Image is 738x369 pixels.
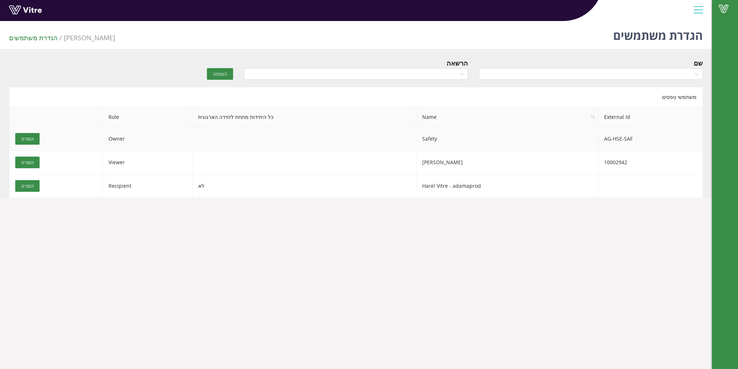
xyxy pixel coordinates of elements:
[416,174,598,198] td: Harel Vitre - adamaprod
[447,58,468,68] div: הרשאה
[598,107,703,127] th: External Id
[207,68,233,80] button: הוספה
[15,157,40,168] button: הסרה
[21,158,34,166] span: הסרה
[588,107,598,127] span: search
[103,107,192,127] th: Role
[694,58,703,68] div: שם
[109,135,125,142] span: Owner
[416,107,598,127] span: Name
[9,33,64,43] li: הגדרת משתמשים
[604,159,627,166] span: 10002942
[9,87,703,107] div: משתמשי טפסים
[416,127,598,151] td: Safety
[21,135,34,143] span: הסרה
[64,33,115,42] span: 379
[591,115,595,119] span: search
[15,133,40,145] button: הסרה
[15,180,40,192] button: הסרה
[21,182,34,190] span: הסרה
[604,135,633,142] span: AG-HSE-SAF
[416,151,598,174] td: [PERSON_NAME]
[109,159,125,166] span: Viewer
[192,107,416,127] th: כל היחידות מתחת ליחידה הארגונית
[109,182,131,189] span: Recipient
[192,174,416,198] td: לא
[613,18,703,49] h1: הגדרת משתמשים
